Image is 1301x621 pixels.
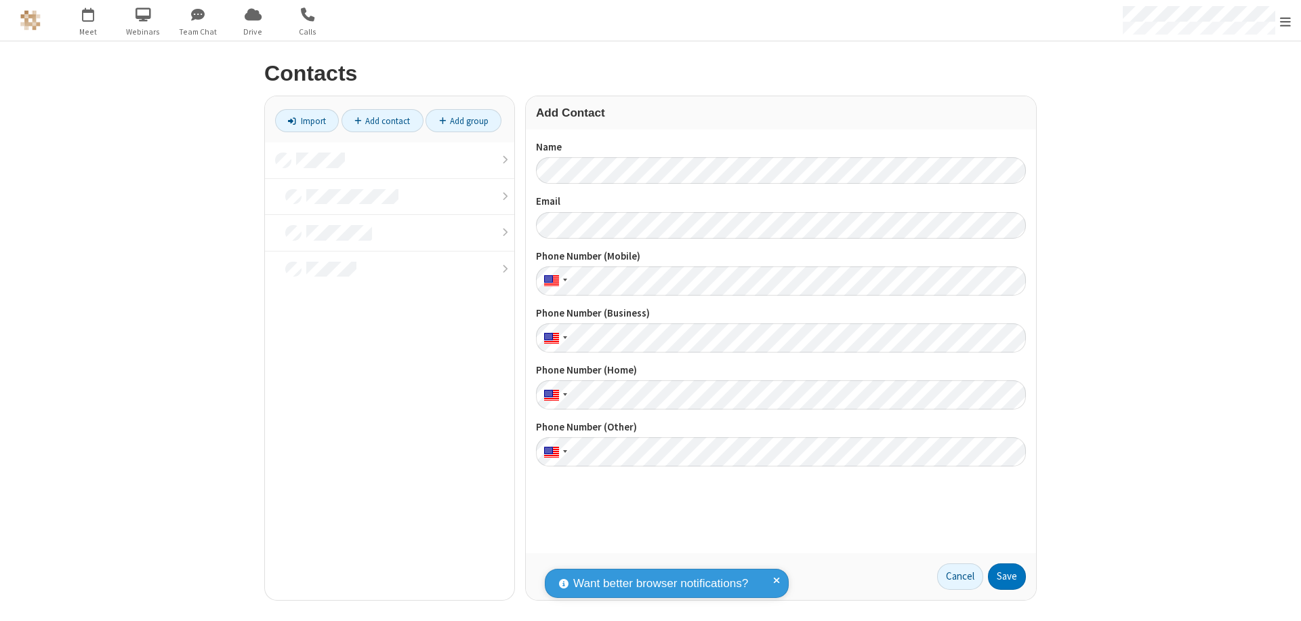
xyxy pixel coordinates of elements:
div: United States: + 1 [536,380,571,409]
span: Team Chat [173,26,224,38]
a: Import [275,109,339,132]
span: Calls [283,26,333,38]
label: Phone Number (Business) [536,306,1026,321]
span: Want better browser notifications? [573,575,748,593]
label: Phone Number (Home) [536,363,1026,378]
label: Phone Number (Other) [536,420,1026,435]
span: Meet [63,26,114,38]
h2: Contacts [264,62,1037,85]
a: Add group [426,109,501,132]
img: QA Selenium DO NOT DELETE OR CHANGE [20,10,41,31]
span: Webinars [118,26,169,38]
div: United States: + 1 [536,323,571,353]
div: United States: + 1 [536,266,571,296]
label: Phone Number (Mobile) [536,249,1026,264]
h3: Add Contact [536,106,1026,119]
div: United States: + 1 [536,437,571,466]
span: Drive [228,26,278,38]
button: Save [988,563,1026,590]
a: Add contact [342,109,424,132]
a: Cancel [937,563,983,590]
label: Email [536,194,1026,209]
label: Name [536,140,1026,155]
